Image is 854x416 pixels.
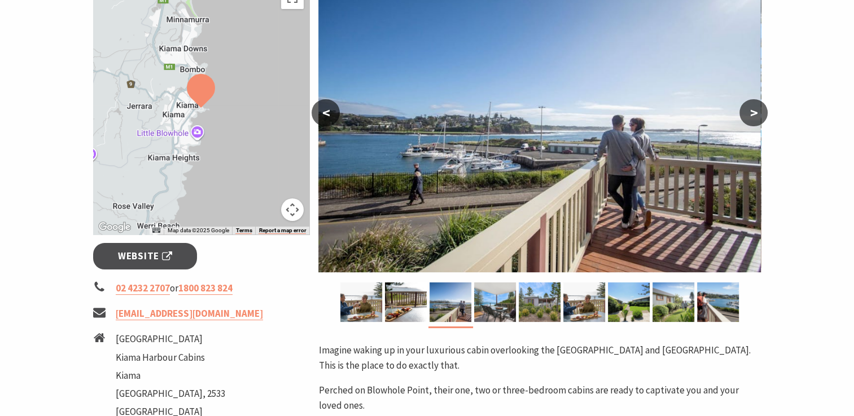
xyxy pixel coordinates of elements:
[652,282,694,322] img: Side cabin
[318,343,761,373] p: Imagine waking up in your luxurious cabin overlooking the [GEOGRAPHIC_DATA] and [GEOGRAPHIC_DATA]...
[318,383,761,413] p: Perched on Blowhole Point, their one, two or three-bedroom cabins are ready to captivate you and ...
[96,220,133,234] img: Google
[118,249,172,264] span: Website
[474,282,516,322] img: Private balcony, ocean views
[152,227,160,234] button: Keyboard shortcuts
[259,227,306,234] a: Report a map error
[519,282,560,322] img: Exterior at Kiama Harbour Cabins
[116,331,225,347] li: [GEOGRAPHIC_DATA]
[93,281,310,296] li: or
[608,282,650,322] img: Kiama Harbour Cabins
[167,227,229,233] span: Map data ©2025 Google
[116,368,225,383] li: Kiama
[96,220,133,234] a: Open this area in Google Maps (opens a new window)
[340,282,382,322] img: Couple toast
[385,282,427,322] img: Deck ocean view
[235,227,252,234] a: Terms (opens in new tab)
[281,198,304,221] button: Map camera controls
[312,99,340,126] button: <
[563,282,605,322] img: Couple toast
[430,282,471,322] img: Large deck harbour
[116,307,263,320] a: [EMAIL_ADDRESS][DOMAIN_NAME]
[116,386,225,401] li: [GEOGRAPHIC_DATA], 2533
[697,282,739,322] img: Large deck, harbour views, couple
[93,243,198,269] a: Website
[116,282,170,295] a: 02 4232 2707
[178,282,233,295] a: 1800 823 824
[116,350,225,365] li: Kiama Harbour Cabins
[739,99,768,126] button: >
